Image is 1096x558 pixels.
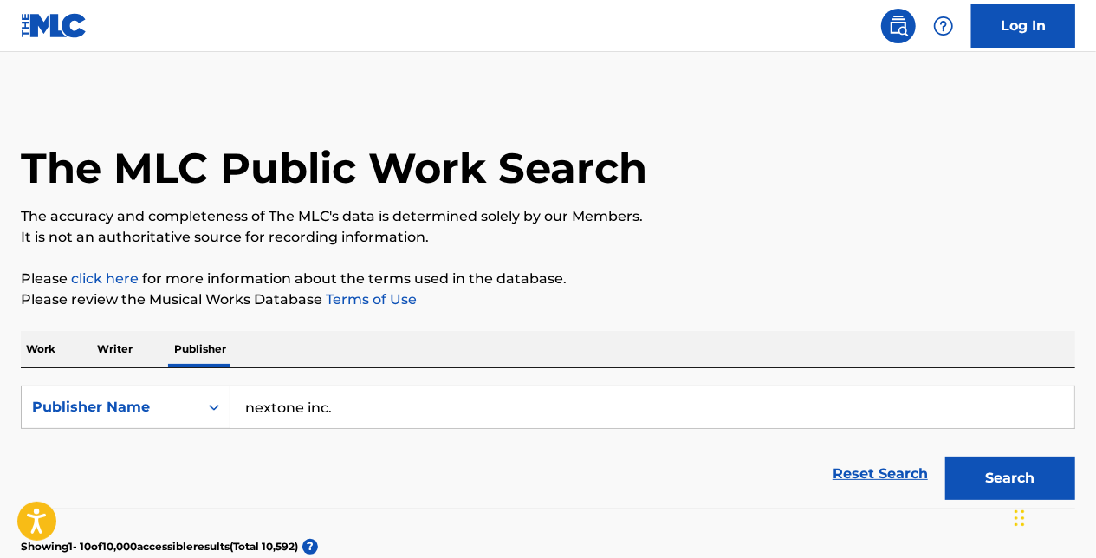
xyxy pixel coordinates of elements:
form: Search Form [21,386,1075,509]
p: Writer [92,331,138,367]
p: The accuracy and completeness of The MLC's data is determined solely by our Members. [21,206,1075,227]
a: Log In [971,4,1075,48]
p: It is not an authoritative source for recording information. [21,227,1075,248]
p: Please review the Musical Works Database [21,289,1075,310]
p: Please for more information about the terms used in the database. [21,269,1075,289]
div: チャットウィジェット [1009,475,1096,558]
div: ドラッグ [1015,492,1025,544]
div: Publisher Name [32,397,188,418]
iframe: Chat Widget [1009,475,1096,558]
p: Work [21,331,61,367]
div: Help [926,9,961,43]
a: Reset Search [824,455,937,493]
span: ? [302,539,318,555]
a: Public Search [881,9,916,43]
a: click here [71,270,139,287]
img: MLC Logo [21,13,88,38]
p: Publisher [169,331,231,367]
button: Search [945,457,1075,500]
a: Terms of Use [322,291,417,308]
h1: The MLC Public Work Search [21,142,647,194]
img: help [933,16,954,36]
img: search [888,16,909,36]
p: Showing 1 - 10 of 10,000 accessible results (Total 10,592 ) [21,539,298,555]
